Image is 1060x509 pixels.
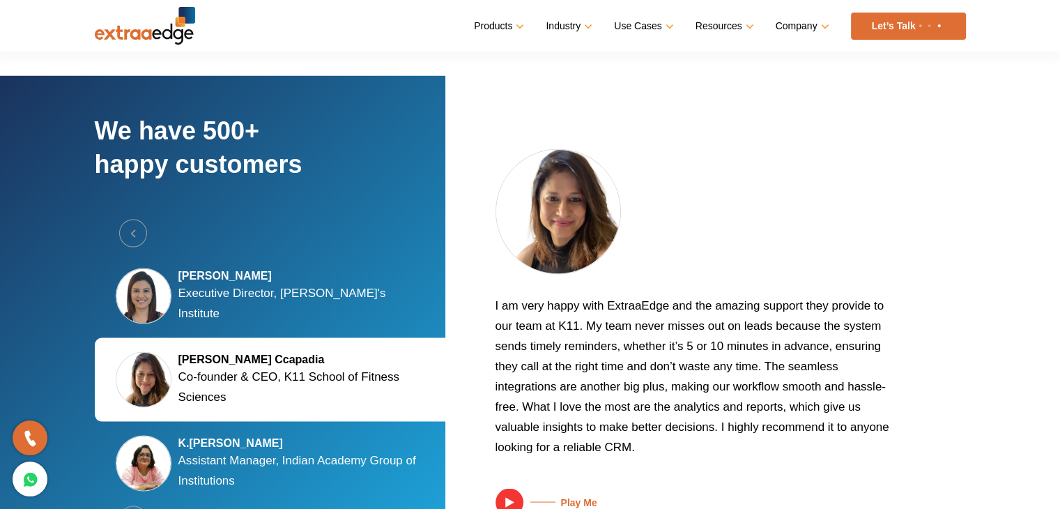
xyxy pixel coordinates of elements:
p: I am very happy with ExtraaEdge and the amazing support they provide to our team at K11. My team ... [496,295,893,467]
a: Company [776,16,827,36]
p: Assistant Manager, Indian Academy Group of Institutions [178,450,429,490]
a: Industry [546,16,590,36]
h2: We have 500+ happy customers [95,114,450,219]
button: Previous [119,219,147,247]
a: Use Cases [614,16,670,36]
p: Co-founder & CEO, K11 School of Fitness Sciences [178,366,429,407]
h5: [PERSON_NAME] [178,268,429,282]
a: Let’s Talk [851,13,966,40]
a: Resources [696,16,751,36]
a: Products [474,16,521,36]
h5: K.[PERSON_NAME] [178,436,429,450]
h5: Play Me [523,496,597,508]
p: Executive Director, [PERSON_NAME]'s Institute [178,282,429,323]
h5: [PERSON_NAME] Ccapadia [178,352,429,366]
